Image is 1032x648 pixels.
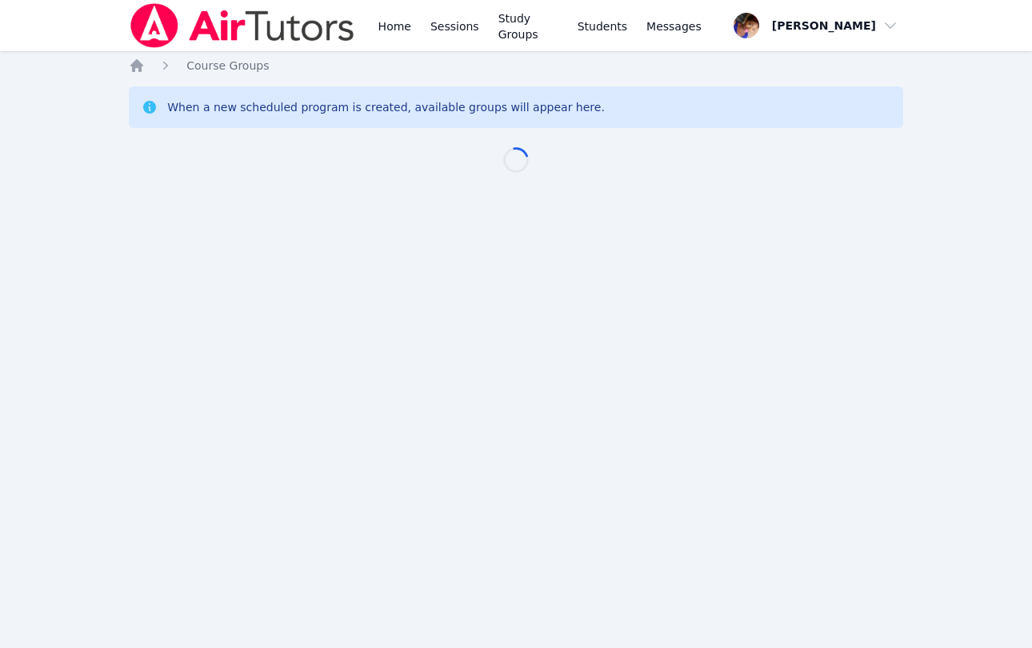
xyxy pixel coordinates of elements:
nav: Breadcrumb [129,58,903,74]
img: Air Tutors [129,3,355,48]
div: When a new scheduled program is created, available groups will appear here. [167,99,605,115]
span: Course Groups [186,59,269,72]
span: Messages [646,18,702,34]
a: Course Groups [186,58,269,74]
